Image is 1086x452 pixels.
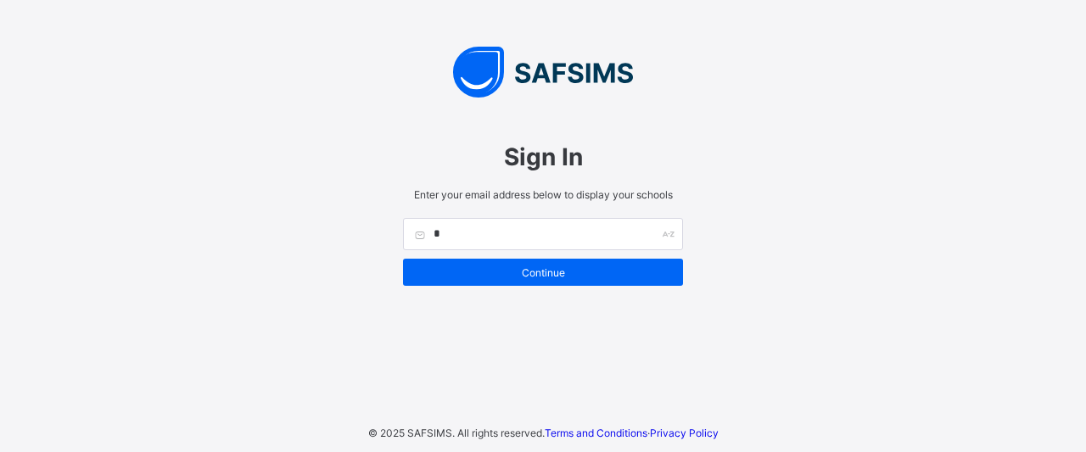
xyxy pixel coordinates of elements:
[386,47,700,98] img: SAFSIMS Logo
[403,142,683,171] span: Sign In
[416,266,670,279] span: Continue
[545,427,647,439] a: Terms and Conditions
[545,427,719,439] span: ·
[368,427,545,439] span: © 2025 SAFSIMS. All rights reserved.
[650,427,719,439] a: Privacy Policy
[403,188,683,201] span: Enter your email address below to display your schools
